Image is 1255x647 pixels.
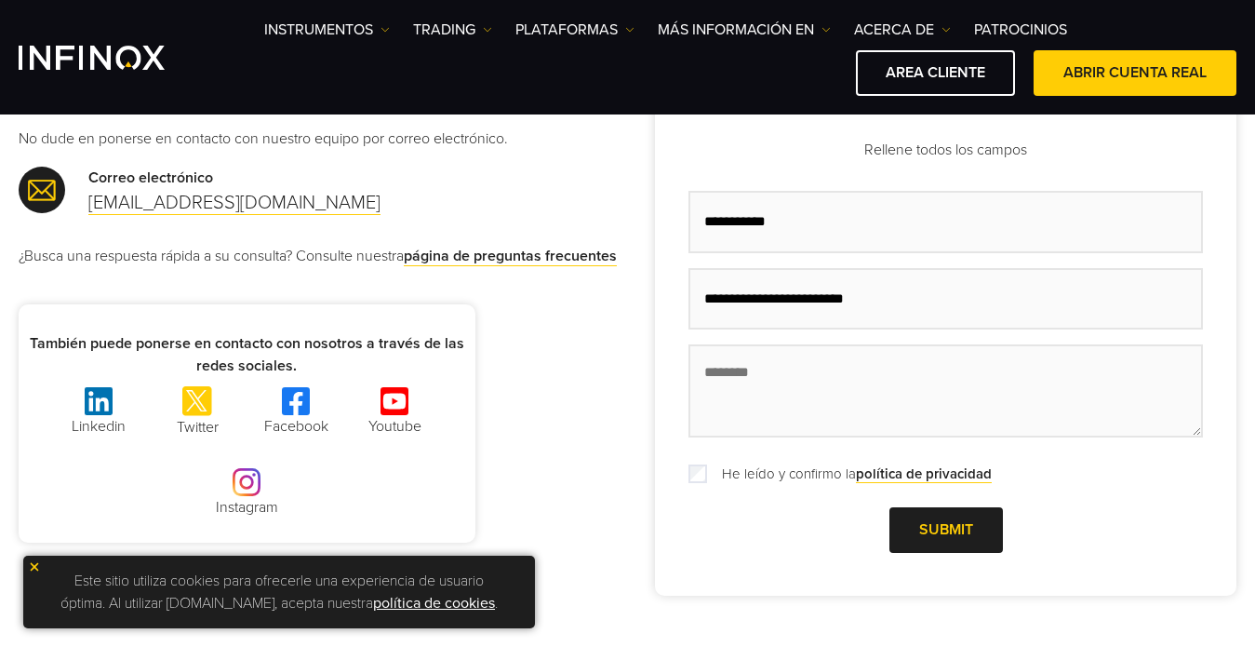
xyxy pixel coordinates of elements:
[30,334,464,375] strong: También puede ponerse en contacto con nosotros a través de las redes sociales.
[19,128,628,150] p: No dude en ponerse en contacto con nuestro equipo por correo electrónico.
[28,560,41,573] img: yellow close icon
[249,415,342,438] p: Facebook
[856,465,992,482] strong: política de privacidad
[88,192,381,215] a: [EMAIL_ADDRESS][DOMAIN_NAME]
[404,247,617,266] a: página de preguntas frecuentes
[974,19,1067,41] a: Patrocinios
[151,416,244,438] p: Twitter
[264,19,390,41] a: Instrumentos
[52,415,145,438] p: Linkedin
[19,245,628,267] p: ¿Busca una respuesta rápida a su consulta? Consulte nuestra
[711,464,992,485] label: He leído y confirmo la
[88,168,213,187] strong: Correo electrónico
[1034,50,1236,96] a: ABRIR CUENTA REAL
[515,19,634,41] a: PLATAFORMAS
[854,19,951,41] a: ACERCA DE
[688,139,1203,161] p: Rellene todos los campos
[889,507,1003,553] a: Submit
[19,46,208,70] a: INFINOX Logo
[413,19,492,41] a: TRADING
[373,594,495,613] a: política de cookies
[200,496,293,519] p: Instagram
[856,50,1015,96] a: AREA CLIENTE
[33,565,526,619] p: Este sitio utiliza cookies para ofrecerle una experiencia de usuario óptima. Al utilizar [DOMAIN_...
[658,19,831,41] a: Más información en
[348,415,441,438] p: Youtube
[856,465,992,483] a: política de privacidad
